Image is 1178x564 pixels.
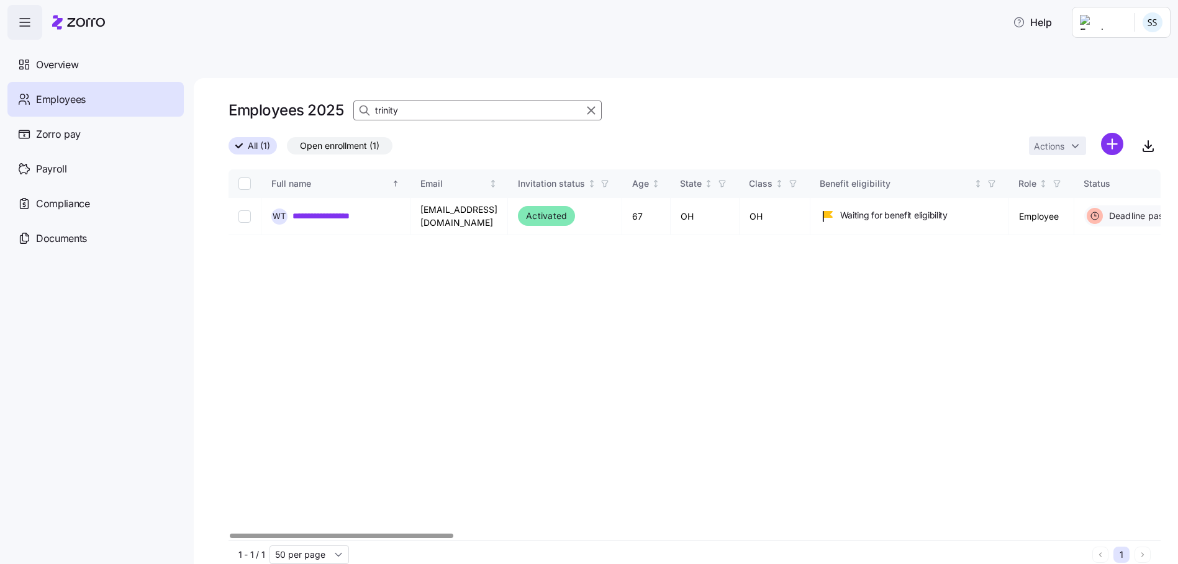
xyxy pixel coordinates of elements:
[1034,142,1064,151] span: Actions
[508,169,622,198] th: Invitation statusNot sorted
[7,82,184,117] a: Employees
[36,127,81,142] span: Zorro pay
[238,210,251,222] input: Select record 1
[622,169,671,198] th: AgeNot sorted
[36,196,90,212] span: Compliance
[526,208,567,223] span: Activated
[840,209,948,222] span: Waiting for benefit eligibility
[238,548,265,561] span: 1 - 1 / 1
[1019,177,1037,190] div: Role
[7,221,184,256] a: Documents
[420,177,487,190] div: Email
[671,169,740,198] th: StateNot sorted
[7,47,184,82] a: Overview
[7,186,184,221] a: Compliance
[391,179,400,188] div: Sorted ascending
[489,179,497,188] div: Not sorted
[622,198,671,235] td: 67
[300,138,379,154] span: Open enrollment (1)
[810,169,1009,198] th: Benefit eligibilityNot sorted
[974,179,982,188] div: Not sorted
[238,177,251,190] input: Select all records
[740,198,810,235] td: OH
[7,117,184,151] a: Zorro pay
[740,169,810,198] th: ClassNot sorted
[271,177,389,190] div: Full name
[1113,547,1130,563] button: 1
[229,101,343,120] h1: Employees 2025
[671,198,740,235] td: OH
[248,138,270,154] span: All (1)
[36,161,67,177] span: Payroll
[1135,547,1151,563] button: Next page
[410,198,508,235] td: [EMAIL_ADDRESS][DOMAIN_NAME]
[632,177,649,190] div: Age
[820,177,972,190] div: Benefit eligibility
[410,169,508,198] th: EmailNot sorted
[651,179,660,188] div: Not sorted
[273,212,286,220] span: W T
[7,151,184,186] a: Payroll
[36,57,78,73] span: Overview
[1009,169,1074,198] th: RoleNot sorted
[750,177,773,190] div: Class
[681,177,702,190] div: State
[775,179,784,188] div: Not sorted
[261,169,410,198] th: Full nameSorted ascending
[353,101,602,120] input: Search Employees
[1029,137,1086,155] button: Actions
[36,92,86,107] span: Employees
[518,177,585,190] div: Invitation status
[587,179,596,188] div: Not sorted
[1160,179,1169,188] div: Not sorted
[36,231,87,246] span: Documents
[1009,198,1074,235] td: Employee
[1039,179,1048,188] div: Not sorted
[1101,133,1123,155] svg: add icon
[1092,547,1108,563] button: Previous page
[704,179,713,188] div: Not sorted
[1084,177,1158,190] div: Status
